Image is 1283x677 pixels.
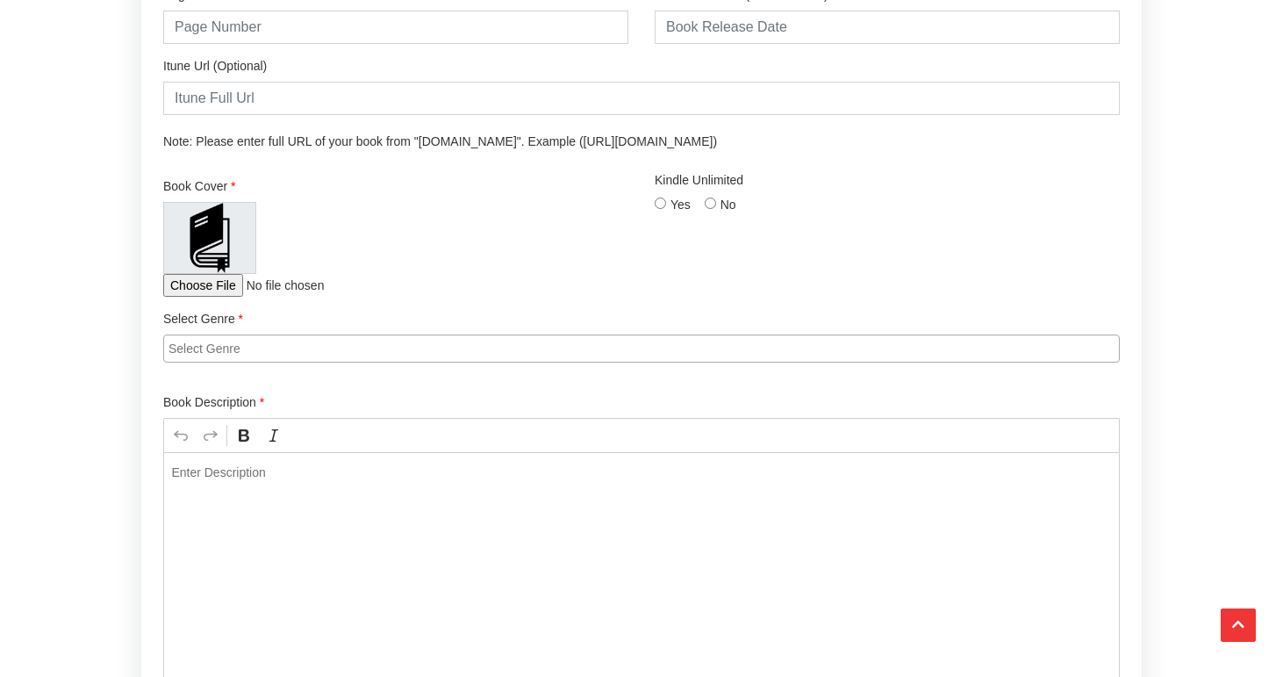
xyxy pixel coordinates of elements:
[1221,609,1256,642] button: Scroll Top
[655,171,1120,189] label: Kindle Unlimited
[655,11,1120,44] input: Book Release Date
[705,198,716,209] input: No
[163,133,1120,150] p: Note: Please enter full URL of your book from "[DOMAIN_NAME]". Example ([URL][DOMAIN_NAME])
[163,177,236,195] label: Book Cover
[655,196,691,213] label: Yes
[655,198,666,209] input: Yes
[164,419,1119,452] div: Editor toolbar
[163,393,264,411] label: Book Description
[175,203,245,273] img: Default Book Image
[163,57,267,75] label: Itune Url (Optional)
[163,11,628,44] input: Page Number
[163,310,243,328] label: Select Genre
[163,82,1120,115] input: Itune Full Url
[168,340,1123,357] input: Select Genre
[705,196,736,213] label: No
